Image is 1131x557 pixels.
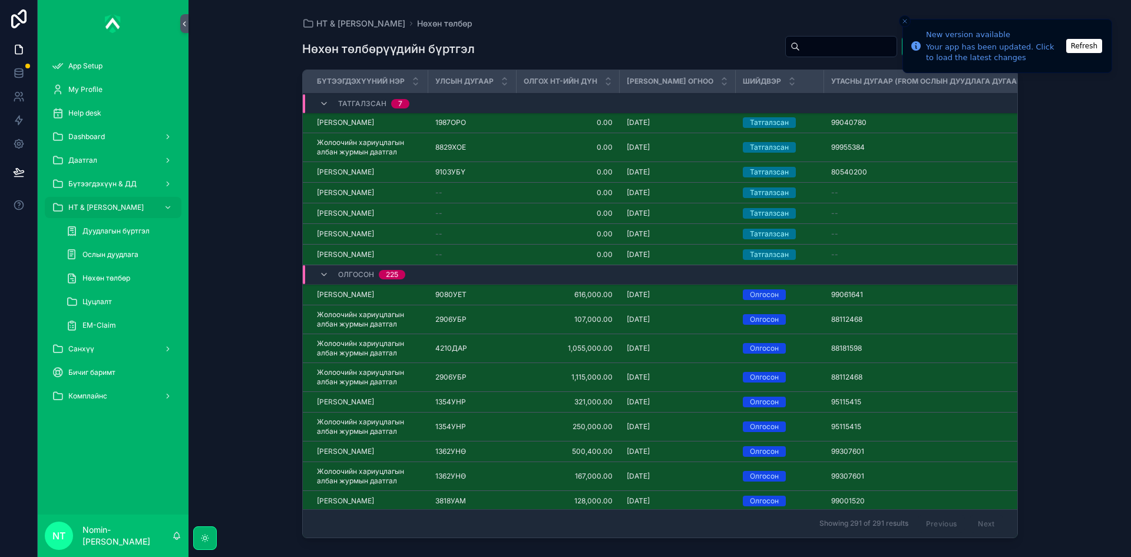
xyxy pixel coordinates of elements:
[831,290,1040,299] a: 99061641
[627,373,729,382] a: [DATE]
[524,397,613,407] a: 321,000.00
[831,209,838,218] span: --
[627,250,650,259] span: [DATE]
[627,422,650,431] span: [DATE]
[435,496,510,506] a: 3818УАМ
[68,108,101,118] span: Help desk
[627,496,729,506] a: [DATE]
[317,229,374,239] span: [PERSON_NAME]
[59,291,181,312] a: Цуцлалт
[317,118,374,127] span: [PERSON_NAME]
[317,138,421,157] span: Жолоочийн хариуцлагын албан журмын даатгал
[68,156,97,165] span: Даатгал
[317,209,374,218] span: [PERSON_NAME]
[105,14,121,33] img: App logo
[743,117,817,128] a: Татгалзсан
[435,344,510,353] a: 4210ДАР
[317,290,421,299] a: [PERSON_NAME]
[524,229,613,239] a: 0.00
[435,290,510,299] a: 9080УЕТ
[435,447,466,456] span: 1362УНӨ
[524,373,613,382] a: 1,115,000.00
[435,422,466,431] span: 1354УНР
[926,29,1063,41] div: New version available
[819,519,908,529] span: Showing 291 of 291 results
[831,397,861,407] span: 95115415
[45,385,181,407] a: Комплайнс
[831,77,1024,86] span: Утасны дугаар (from Ослын дуудлага дугаар)
[435,77,494,86] span: Улсын дугаар
[524,422,613,431] span: 250,000.00
[743,142,817,153] a: Татгалзсан
[435,373,467,382] span: 2906УБР
[831,472,864,481] span: 99307601
[45,55,181,77] a: App Setup
[524,290,613,299] a: 616,000.00
[750,167,789,177] div: Татгалзсан
[317,467,421,486] span: Жолоочийн хариуцлагын албан журмын даатгал
[524,143,613,152] a: 0.00
[627,167,729,177] a: [DATE]
[68,368,115,377] span: Бичиг баримт
[524,250,613,259] a: 0.00
[627,209,729,218] a: [DATE]
[627,118,650,127] span: [DATE]
[435,250,510,259] a: --
[750,229,789,239] div: Татгалзсан
[68,203,144,212] span: НТ & [PERSON_NAME]
[398,99,402,108] div: 7
[317,397,374,407] span: [PERSON_NAME]
[743,167,817,177] a: Татгалзсан
[750,397,779,407] div: Олгосон
[627,373,650,382] span: [DATE]
[831,118,1040,127] a: 99040780
[317,496,421,506] a: [PERSON_NAME]
[743,77,781,86] span: Шийдвэр
[831,143,865,152] span: 99955384
[82,226,150,236] span: Дуудлагын бүртгэл
[750,421,779,432] div: Олгосон
[750,372,779,383] div: Олгосон
[338,270,374,279] span: Олгосон
[524,188,613,197] span: 0.00
[627,229,729,239] a: [DATE]
[435,290,467,299] span: 9080УЕТ
[338,99,386,108] span: Татгалзсан
[435,496,466,506] span: 3818УАМ
[524,118,613,127] span: 0.00
[82,273,130,283] span: Нөхөн төлбөр
[317,250,374,259] span: [PERSON_NAME]
[524,209,613,218] span: 0.00
[831,397,1040,407] a: 95115415
[902,36,1018,57] a: Нөхөн төлбөр нэмэх
[627,397,650,407] span: [DATE]
[524,344,613,353] a: 1,055,000.00
[317,368,421,387] a: Жолоочийн хариуцлагын албан журмын даатгал
[45,173,181,195] a: Бүтээгдэхүүн & ДД
[627,315,729,324] a: [DATE]
[317,447,374,456] span: [PERSON_NAME]
[435,397,466,407] span: 1354УНР
[831,496,1040,506] a: 99001520
[524,472,613,481] a: 167,000.00
[82,321,116,330] span: EM-Claim
[627,188,729,197] a: [DATE]
[831,472,1040,481] a: 99307601
[627,188,650,197] span: [DATE]
[743,421,817,432] a: Олгосон
[524,315,613,324] span: 107,000.00
[750,496,779,506] div: Олгосон
[317,397,421,407] a: [PERSON_NAME]
[750,471,779,482] div: Олгосон
[831,447,864,456] span: 99307601
[831,290,863,299] span: 99061641
[627,472,729,481] a: [DATE]
[627,447,729,456] a: [DATE]
[831,229,838,239] span: --
[317,188,421,197] a: [PERSON_NAME]
[68,179,137,189] span: Бүтээгдэхүүн & ДД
